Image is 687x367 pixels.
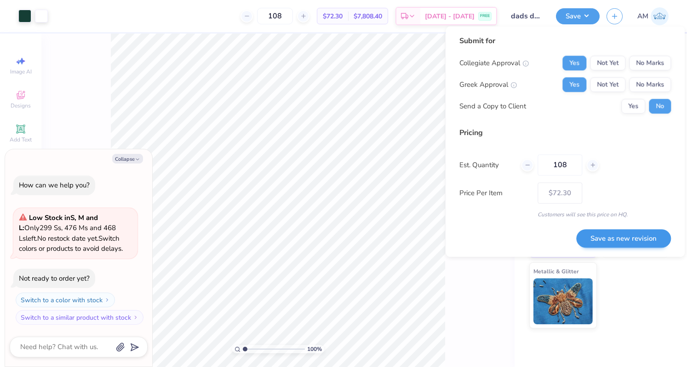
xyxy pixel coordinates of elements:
[307,345,322,353] span: 100 %
[562,56,586,70] button: Yes
[10,136,32,143] span: Add Text
[533,278,593,324] img: Metallic & Glitter
[621,99,645,113] button: Yes
[629,56,671,70] button: No Marks
[459,210,671,219] div: Customers will see this price on HQ.
[504,7,549,25] input: Untitled Design
[637,7,669,25] a: AM
[133,315,138,320] img: Switch to a similar product with stock
[459,35,671,46] div: Submit for
[257,8,293,24] input: – –
[19,181,90,190] div: How can we help you?
[16,310,143,325] button: Switch to a similar product with stock
[19,213,98,233] strong: Low Stock in S, M and L :
[16,293,115,307] button: Switch to a color with stock
[459,79,517,90] div: Greek Approval
[10,68,32,75] span: Image AI
[556,8,600,24] button: Save
[354,11,382,21] span: $7,808.40
[649,99,671,113] button: No
[651,7,669,25] img: Amanda Mudry
[459,58,529,68] div: Collegiate Approval
[576,229,671,248] button: Save as new revision
[590,77,625,92] button: Not Yet
[112,154,143,164] button: Collapse
[11,102,31,109] span: Designs
[459,160,514,170] label: Est. Quantity
[538,154,582,175] input: – –
[637,11,648,22] span: AM
[425,11,475,21] span: [DATE] - [DATE]
[562,77,586,92] button: Yes
[37,234,98,243] span: No restock date yet.
[19,213,123,254] span: Only 299 Ss, 476 Ms and 468 Ls left. Switch colors or products to avoid delays.
[533,266,579,276] span: Metallic & Glitter
[459,188,531,198] label: Price Per Item
[480,13,490,19] span: FREE
[590,56,625,70] button: Not Yet
[629,77,671,92] button: No Marks
[323,11,343,21] span: $72.30
[19,274,90,283] div: Not ready to order yet?
[104,297,110,303] img: Switch to a color with stock
[459,101,526,112] div: Send a Copy to Client
[459,127,671,138] div: Pricing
